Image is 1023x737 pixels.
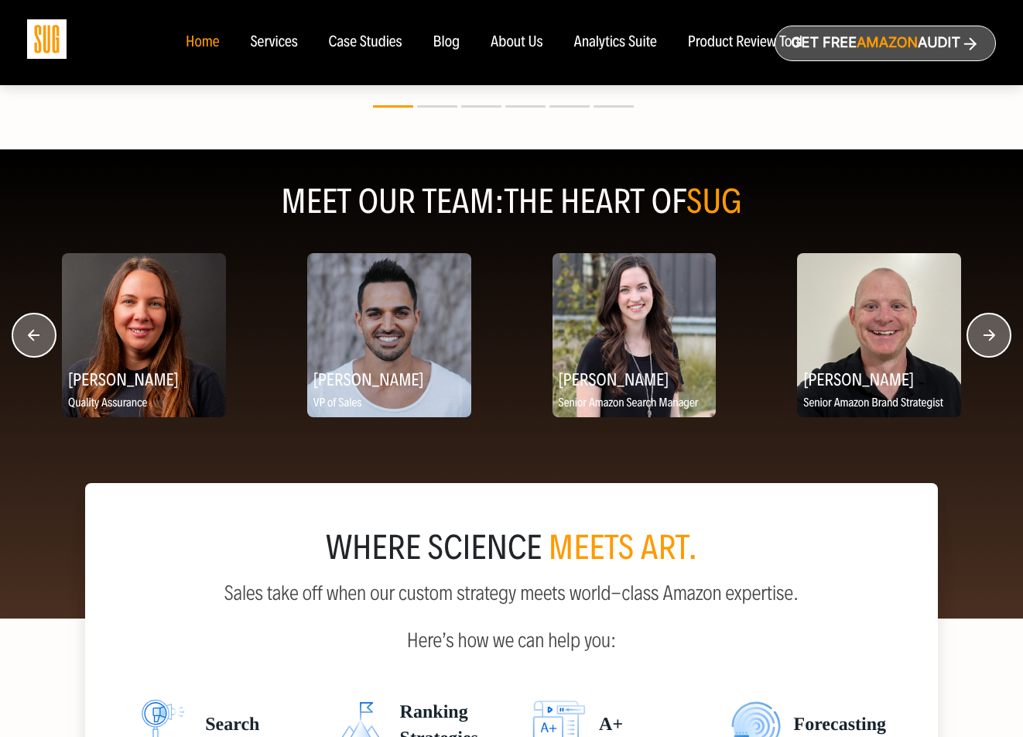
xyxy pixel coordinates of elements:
img: Jeff Siddiqi, VP of Sales [307,253,471,417]
p: Senior Amazon Brand Strategist [797,394,961,413]
a: Case Studies [329,34,402,51]
p: Senior Amazon Search Manager [553,394,717,413]
a: Analytics Suite [574,34,657,51]
span: SUG [686,181,742,222]
a: Get freeAmazonAudit [775,26,996,61]
a: Services [250,34,297,51]
a: Home [186,34,219,51]
h2: [PERSON_NAME] [307,364,471,394]
a: Product Review Tool [688,34,802,51]
p: Here’s how we can help you: [122,617,901,652]
a: About Us [491,34,543,51]
img: Sug [27,19,67,59]
div: where science [122,533,901,564]
a: Blog [433,34,460,51]
p: Quality Assurance [62,394,226,413]
span: meets art. [549,527,698,568]
p: VP of Sales [307,394,471,413]
p: Sales take off when our custom strategy meets world-class Amazon expertise. [122,582,901,605]
img: Viktoriia Komarova, Quality Assurance [62,253,226,417]
img: Kortney Kay, Senior Amazon Brand Strategist [797,253,961,417]
h2: [PERSON_NAME] [797,364,961,394]
h2: [PERSON_NAME] [62,364,226,394]
img: Rene Crandall, Senior Amazon Search Manager [553,253,717,417]
h2: [PERSON_NAME] [553,364,717,394]
span: Amazon [857,35,918,51]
